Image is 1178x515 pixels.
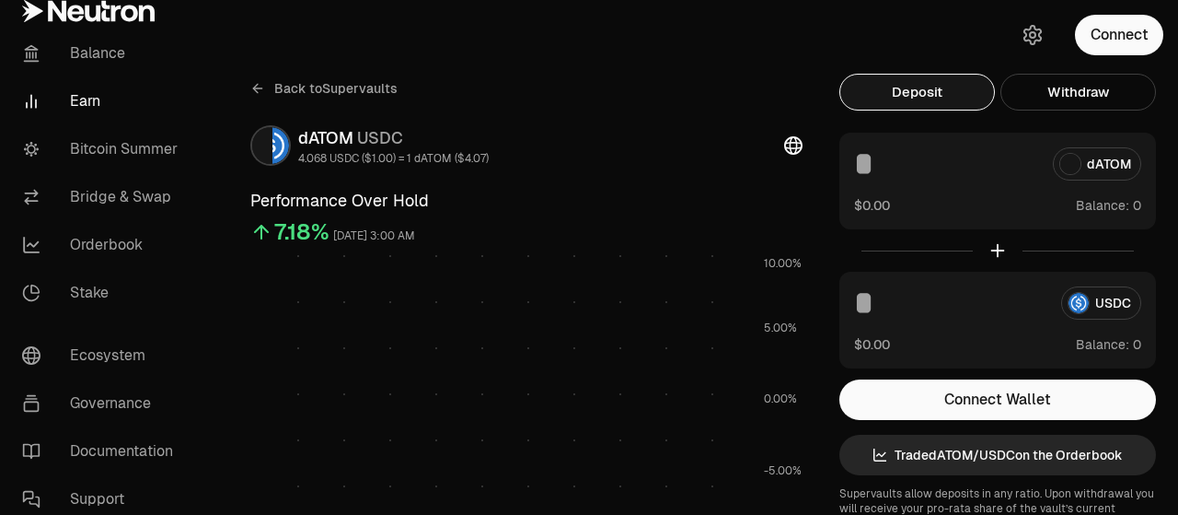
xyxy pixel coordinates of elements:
[764,392,797,406] tspan: 0.00%
[839,435,1156,475] a: TradedATOM/USDCon the Orderbook
[764,256,802,271] tspan: 10.00%
[1076,335,1129,354] span: Balance:
[764,321,797,335] tspan: 5.00%
[839,380,1156,420] button: Connect Wallet
[7,221,199,269] a: Orderbook
[7,77,199,125] a: Earn
[1076,196,1129,215] span: Balance:
[1075,15,1163,55] button: Connect
[274,217,329,247] div: 7.18%
[1000,74,1156,111] button: Withdraw
[7,380,199,427] a: Governance
[274,79,398,98] span: Back to Supervaults
[7,125,199,173] a: Bitcoin Summer
[333,226,415,247] div: [DATE] 3:00 AM
[7,29,199,77] a: Balance
[854,195,890,215] button: $0.00
[7,427,199,475] a: Documentation
[854,334,890,354] button: $0.00
[250,188,803,214] h3: Performance Over Hold
[298,151,489,166] div: 4.068 USDC ($1.00) = 1 dATOM ($4.07)
[357,127,403,148] span: USDC
[7,269,199,317] a: Stake
[7,332,199,380] a: Ecosystem
[298,125,489,151] div: dATOM
[272,127,289,164] img: USDC Logo
[250,74,398,103] a: Back toSupervaults
[839,74,995,111] button: Deposit
[764,463,802,478] tspan: -5.00%
[7,173,199,221] a: Bridge & Swap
